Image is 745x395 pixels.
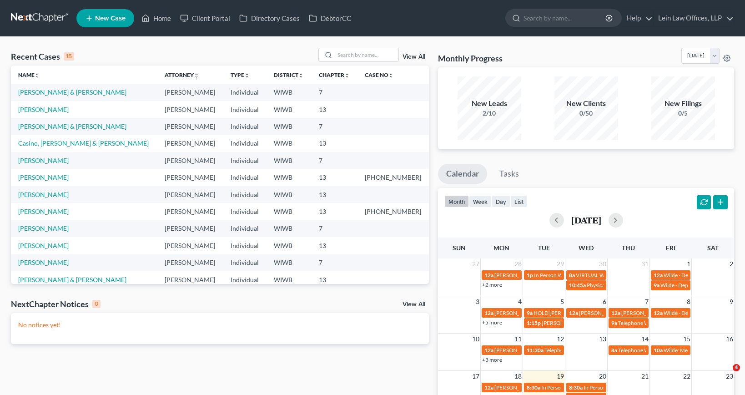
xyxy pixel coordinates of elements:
[556,371,565,382] span: 19
[654,347,663,354] span: 10a
[344,73,350,78] i: unfold_more
[622,244,635,252] span: Thu
[304,10,356,26] a: DebtorCC
[587,282,631,289] span: Physical - Plaintiff -
[654,10,734,26] a: Lein Law Offices, LLP
[444,195,469,208] button: month
[491,164,527,184] a: Tasks
[611,319,617,326] span: 9a
[157,203,223,220] td: [PERSON_NAME]
[682,371,691,382] span: 22
[611,309,620,316] span: 12a
[654,272,663,279] span: 12a
[18,258,69,266] a: [PERSON_NAME]
[231,71,250,78] a: Typeunfold_more
[312,237,357,254] td: 13
[157,237,223,254] td: [PERSON_NAME]
[312,152,357,169] td: 7
[541,384,694,391] span: In Person WC Hearing - [PERSON_NAME] ALJ [PERSON_NAME]
[18,88,126,96] a: [PERSON_NAME] & [PERSON_NAME]
[312,203,357,220] td: 13
[438,53,503,64] h3: Monthly Progress
[194,73,199,78] i: unfold_more
[165,71,199,78] a: Attorneyunfold_more
[11,299,101,309] div: NextChapter Notices
[223,186,267,203] td: Individual
[524,10,607,26] input: Search by name...
[602,296,607,307] span: 6
[471,334,480,344] span: 10
[729,296,734,307] span: 9
[527,272,533,279] span: 1p
[267,220,312,237] td: WIWB
[707,244,719,252] span: Sat
[244,73,250,78] i: unfold_more
[484,272,493,279] span: 12a
[235,10,304,26] a: Directory Cases
[267,135,312,152] td: WIWB
[666,244,675,252] span: Fri
[357,169,429,186] td: [PHONE_NUMBER]
[729,258,734,269] span: 2
[527,309,533,316] span: 9a
[176,10,235,26] a: Client Portal
[569,384,583,391] span: 8:30a
[654,282,659,289] span: 9a
[157,254,223,271] td: [PERSON_NAME]
[664,347,727,354] span: Wilde: Mediation via Zoom
[494,384,614,391] span: [PERSON_NAME] - Our RESP to AMFAM DISC due
[651,109,715,118] div: 0/5
[527,319,541,326] span: 1:15p
[556,334,565,344] span: 12
[544,347,697,354] span: Telephone WC Pre-Hearing [PERSON_NAME] [PERSON_NAME]
[312,220,357,237] td: 7
[223,169,267,186] td: Individual
[157,84,223,101] td: [PERSON_NAME]
[622,10,653,26] a: Help
[494,272,616,279] span: [PERSON_NAME] - ANS to 2nd Suit from Old Replic
[640,258,649,269] span: 31
[312,169,357,186] td: 13
[453,244,466,252] span: Sun
[18,106,69,113] a: [PERSON_NAME]
[388,73,394,78] i: unfold_more
[714,364,736,386] iframe: Intercom live chat
[527,384,540,391] span: 8:30a
[267,237,312,254] td: WIWB
[223,152,267,169] td: Individual
[137,10,176,26] a: Home
[64,52,74,61] div: 15
[157,169,223,186] td: [PERSON_NAME]
[223,84,267,101] td: Individual
[267,254,312,271] td: WIWB
[223,118,267,135] td: Individual
[18,242,69,249] a: [PERSON_NAME]
[682,334,691,344] span: 15
[598,258,607,269] span: 30
[556,258,565,269] span: 29
[312,186,357,203] td: 13
[554,98,618,109] div: New Clients
[18,71,40,78] a: Nameunfold_more
[471,371,480,382] span: 17
[494,347,611,354] span: [PERSON_NAME] - Our RESP to DISC due = 2 sets
[267,84,312,101] td: WIWB
[223,237,267,254] td: Individual
[365,71,394,78] a: Case Nounfold_more
[733,364,740,371] span: 4
[267,118,312,135] td: WIWB
[18,173,69,181] a: [PERSON_NAME]
[357,203,429,220] td: [PHONE_NUMBER]
[484,309,493,316] span: 12a
[18,208,69,215] a: [PERSON_NAME]
[267,271,312,288] td: WIWB
[513,258,523,269] span: 28
[298,73,304,78] i: unfold_more
[579,244,594,252] span: Wed
[403,54,425,60] a: View All
[492,195,510,208] button: day
[576,272,719,279] span: VIRTUAL WC Hearing - [PERSON_NAME] [PERSON_NAME]
[644,296,649,307] span: 7
[510,195,528,208] button: list
[513,334,523,344] span: 11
